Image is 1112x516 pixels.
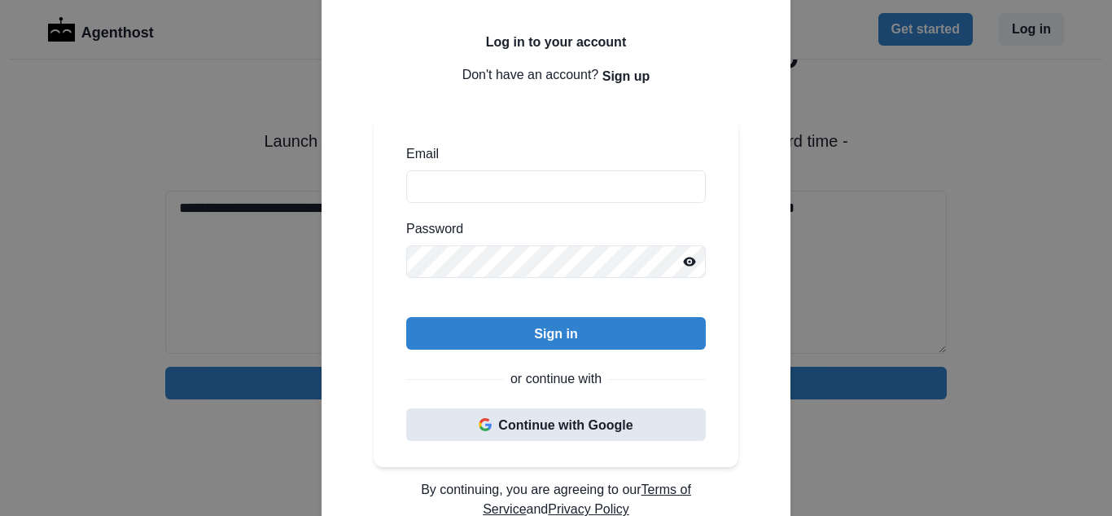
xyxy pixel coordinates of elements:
button: Sign up [602,60,650,92]
button: Continue with Google [406,408,706,441]
a: Terms of Service [483,483,691,516]
button: Sign in [406,317,706,350]
p: Don't have an account? [374,60,738,92]
p: or continue with [510,369,602,389]
h2: Log in to your account [374,34,738,50]
button: Reveal password [673,245,706,278]
label: Email [406,144,696,164]
a: Privacy Policy [548,502,629,516]
label: Password [406,219,696,239]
